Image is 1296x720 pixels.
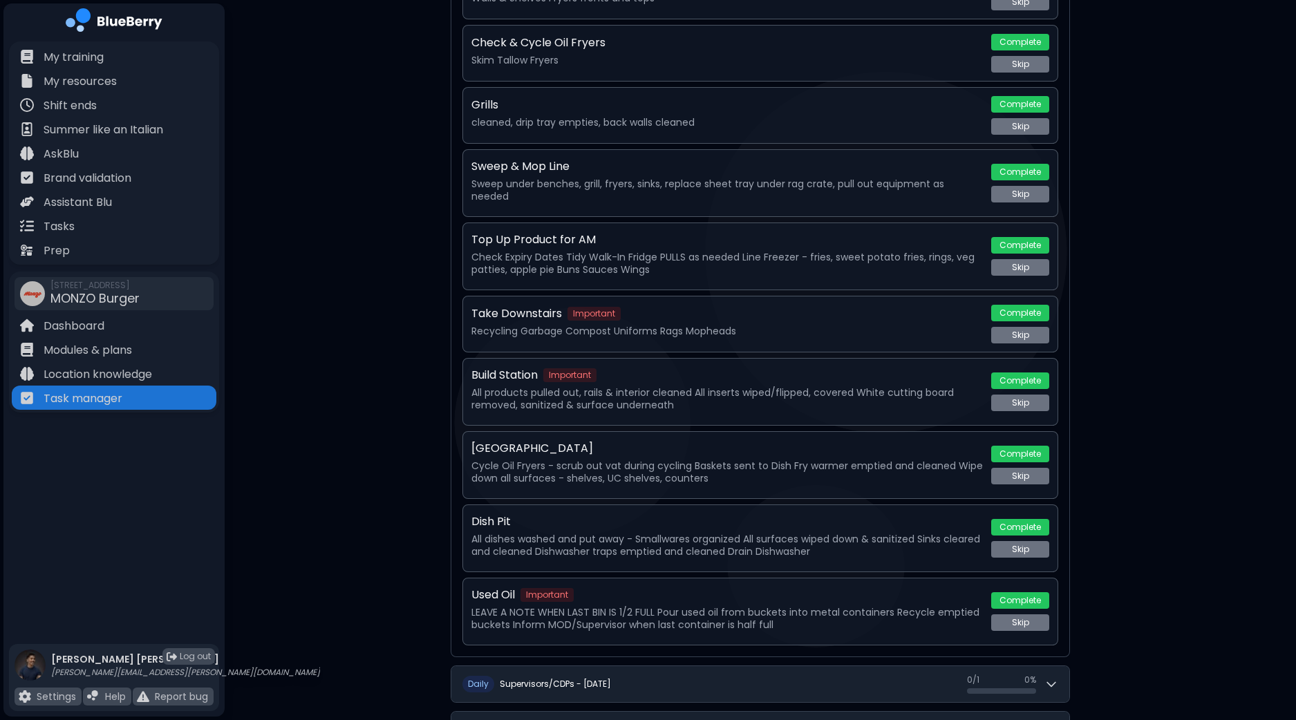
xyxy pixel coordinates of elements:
[991,372,1049,389] button: Complete
[20,74,34,88] img: file icon
[967,674,979,685] span: 0 / 1
[51,653,320,665] p: [PERSON_NAME] [PERSON_NAME]
[44,390,122,407] p: Task manager
[44,243,70,259] p: Prep
[20,195,34,209] img: file icon
[991,468,1049,484] button: Skip
[20,50,34,64] img: file icon
[44,49,104,66] p: My training
[991,592,1049,609] button: Complete
[473,678,489,690] span: aily
[66,8,162,37] img: company logo
[44,73,117,90] p: My resources
[20,122,34,136] img: file icon
[20,171,34,184] img: file icon
[20,243,34,257] img: file icon
[567,307,621,321] span: Important
[991,327,1049,343] button: Skip
[471,54,983,66] p: Skim Tallow Fryers
[991,305,1049,321] button: Complete
[19,690,31,703] img: file icon
[180,651,211,662] span: Log out
[167,652,177,662] img: logout
[471,386,983,411] p: All products pulled out, rails & interior cleaned All inserts wiped/flipped, covered White cuttin...
[991,395,1049,411] button: Skip
[44,342,132,359] p: Modules & plans
[87,690,100,703] img: file icon
[105,690,126,703] p: Help
[471,97,498,113] p: Grills
[462,676,494,692] span: D
[44,97,97,114] p: Shift ends
[20,343,34,357] img: file icon
[471,460,983,484] p: Cycle Oil Fryers - scrub out vat during cycling Baskets sent to Dish Fry warmer emptied and clean...
[991,519,1049,536] button: Complete
[44,318,104,334] p: Dashboard
[991,96,1049,113] button: Complete
[20,319,34,332] img: file icon
[471,35,605,51] p: Check & Cycle Oil Fryers
[991,614,1049,631] button: Skip
[991,118,1049,135] button: Skip
[15,650,46,694] img: profile photo
[471,367,538,383] p: Build Station
[20,281,45,306] img: company thumbnail
[44,194,112,211] p: Assistant Blu
[44,218,75,235] p: Tasks
[471,513,511,530] p: Dish Pit
[20,367,34,381] img: file icon
[155,690,208,703] p: Report bug
[471,178,983,202] p: Sweep under benches, grill, fryers, sinks, replace sheet tray under rag crate, pull out equipment...
[50,290,140,307] span: MONZO Burger
[44,170,131,187] p: Brand validation
[471,158,570,175] p: Sweep & Mop Line
[543,368,597,382] span: Important
[137,690,149,703] img: file icon
[471,116,983,129] p: cleaned, drip tray empties, back walls cleaned
[471,325,983,337] p: Recycling Garbage Compost Uniforms Rags Mopheads
[471,251,983,276] p: Check Expiry Dates Tidy Walk-In Fridge PULLS as needed Line Freezer - fries, sweet potato fries, ...
[20,391,34,405] img: file icon
[991,541,1049,558] button: Skip
[471,231,596,248] p: Top Up Product for AM
[471,533,983,558] p: All dishes washed and put away - Smallwares organized All surfaces wiped down & sanitized Sinks c...
[20,98,34,112] img: file icon
[991,259,1049,276] button: Skip
[44,366,152,383] p: Location knowledge
[520,588,574,602] span: Important
[37,690,76,703] p: Settings
[471,606,983,631] p: LEAVE A NOTE WHEN LAST BIN IS 1/2 FULL Pour used oil from buckets into metal containers Recycle e...
[471,305,562,322] p: Take Downstairs
[20,146,34,160] img: file icon
[991,56,1049,73] button: Skip
[991,237,1049,254] button: Complete
[20,219,34,233] img: file icon
[451,666,1069,702] button: DailySupervisors/CDPs - [DATE]0/10%
[51,667,320,678] p: [PERSON_NAME][EMAIL_ADDRESS][PERSON_NAME][DOMAIN_NAME]
[1024,674,1036,685] span: 0 %
[471,587,515,603] p: Used Oil
[991,446,1049,462] button: Complete
[471,440,593,457] p: [GEOGRAPHIC_DATA]
[500,679,611,690] h2: Supervisors/CDPs - [DATE]
[50,280,140,291] span: [STREET_ADDRESS]
[991,186,1049,202] button: Skip
[44,146,79,162] p: AskBlu
[991,34,1049,50] button: Complete
[44,122,163,138] p: Summer like an Italian
[991,164,1049,180] button: Complete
